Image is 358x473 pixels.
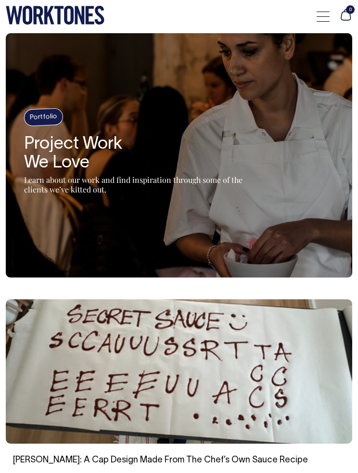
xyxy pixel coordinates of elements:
[24,135,265,173] h1: Project Work We Love
[24,108,63,127] h4: Portfolio
[6,299,352,444] img: Rosheen Kaul: A Cap Design Made From The Chef’s Own Sauce Recipe
[13,456,308,464] a: [PERSON_NAME]: A Cap Design Made From The Chef’s Own Sauce Recipe
[24,175,265,194] p: Learn about our work and find inspiration through some of the clients we’ve kitted out.
[339,16,352,23] a: 0
[346,5,355,14] span: 0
